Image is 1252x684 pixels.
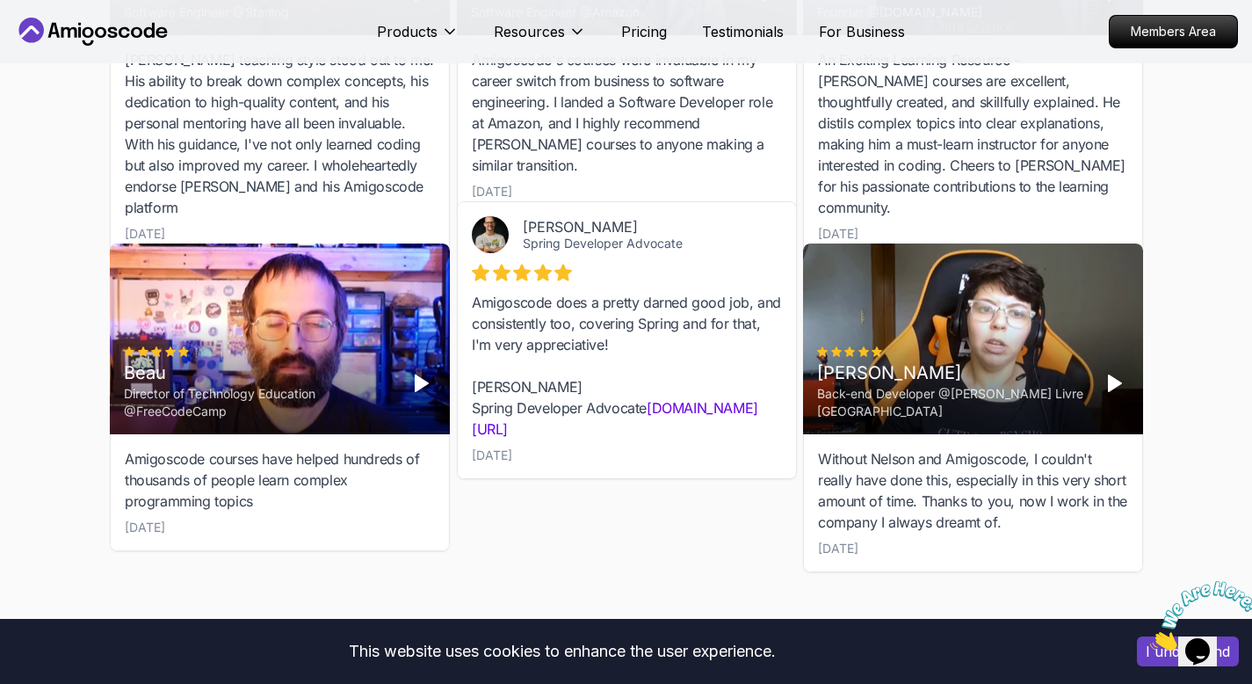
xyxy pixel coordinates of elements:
[817,360,1087,385] div: [PERSON_NAME]
[1137,637,1239,666] button: Accept cookies
[621,21,667,42] a: Pricing
[124,385,394,420] div: Director of Technology Education @FreeCodeCamp
[702,21,784,42] a: Testimonials
[818,225,858,243] div: [DATE]
[377,21,459,56] button: Products
[523,218,754,236] div: [PERSON_NAME]
[818,448,1128,533] div: Without Nelson and Amigoscode, I couldn't really have done this, especially in this very short am...
[818,540,858,557] div: [DATE]
[472,447,512,464] div: [DATE]
[124,360,394,385] div: Beau
[494,21,565,42] p: Resources
[494,21,586,56] button: Resources
[407,369,435,397] button: Play
[1143,574,1252,658] iframe: chat widget
[818,49,1128,218] div: An Exciting Learning Resource - [PERSON_NAME] courses are excellent, thoughtfully created, and sk...
[125,225,165,243] div: [DATE]
[472,183,512,200] div: [DATE]
[817,385,1087,420] div: Back-end Developer @[PERSON_NAME] Livre [GEOGRAPHIC_DATA]
[125,519,165,536] div: [DATE]
[7,7,116,76] img: Chat attention grabber
[472,216,509,253] img: Josh Long avatar
[472,292,782,440] div: Amigoscode does a pretty darned good job, and consistently too, covering Spring and for that, I'm...
[1100,369,1128,397] button: Play
[13,632,1111,671] div: This website uses cookies to enhance the user experience.
[819,21,905,42] a: For Business
[472,399,758,438] a: [DOMAIN_NAME][URL]
[377,21,438,42] p: Products
[472,49,782,176] div: Amigoscode's courses were invaluable in my career switch from business to software engineering. I...
[125,448,435,512] div: Amigoscode courses have helped hundreds of thousands of people learn complex programming topics
[125,49,435,218] div: [PERSON_NAME] teaching style stood out to me. His ability to break down complex concepts, his ded...
[523,236,683,251] a: Spring Developer Advocate
[1109,15,1238,48] a: Members Area
[1110,16,1237,47] p: Members Area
